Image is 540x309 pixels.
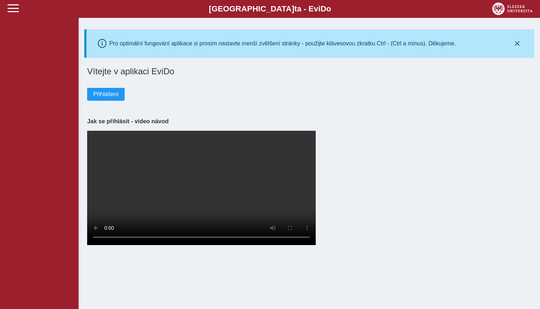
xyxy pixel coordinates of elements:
[109,40,456,47] div: Pro optimální fungování aplikace si prosím nastavte menší zvětšení stránky - použijte klávesovou ...
[326,4,331,13] span: o
[87,118,531,125] h3: Jak se přihlásit - video návod
[320,4,326,13] span: D
[87,131,316,245] video: Your browser does not support the video tag.
[87,88,125,101] button: Přihlášení
[294,4,297,13] span: t
[492,3,532,15] img: logo_web_su.png
[93,91,119,98] span: Přihlášení
[21,4,519,14] b: [GEOGRAPHIC_DATA] a - Evi
[87,66,531,76] h1: Vítejte v aplikaci EviDo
